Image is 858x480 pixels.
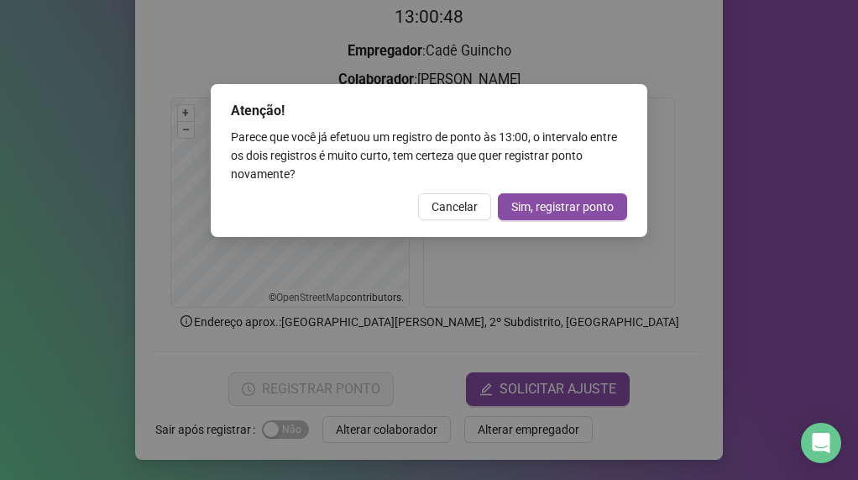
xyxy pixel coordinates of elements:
[231,128,627,183] div: Parece que você já efetuou um registro de ponto às 13:00 , o intervalo entre os dois registros é ...
[498,193,627,220] button: Sim, registrar ponto
[231,101,627,121] div: Atenção!
[418,193,491,220] button: Cancelar
[511,198,614,216] span: Sim, registrar ponto
[432,198,478,216] span: Cancelar
[801,423,841,463] div: Open Intercom Messenger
